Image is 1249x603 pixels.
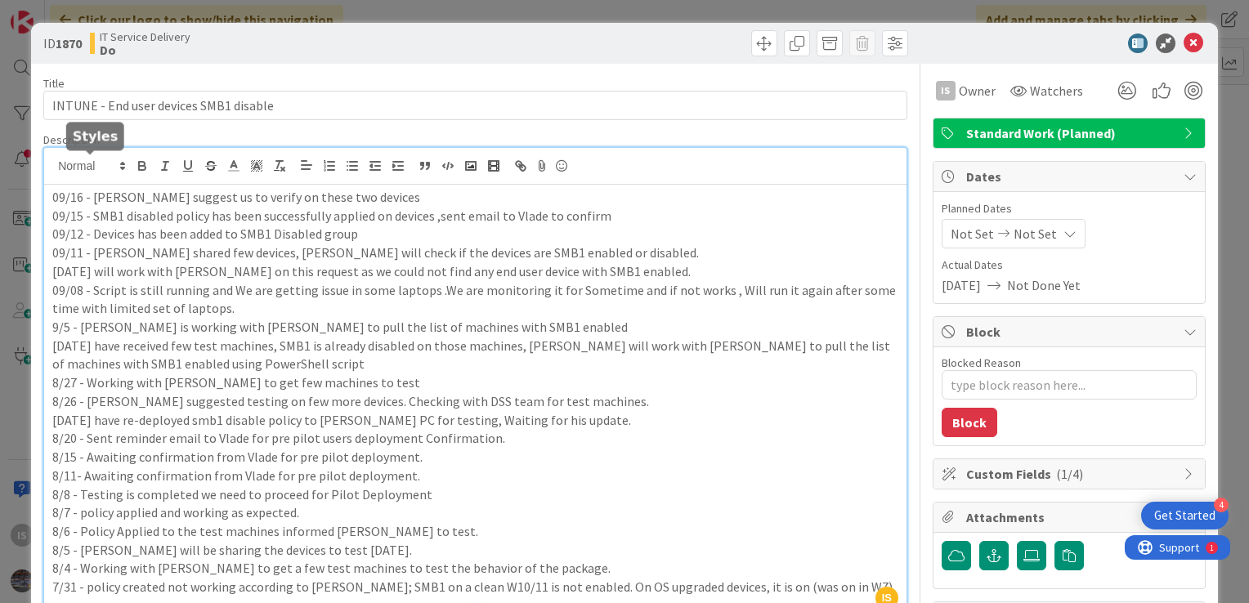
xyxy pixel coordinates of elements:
p: 8/11- Awaiting confirmation from Vlade for pre pilot deployment. [52,467,898,485]
span: Owner [959,81,996,100]
span: Block [966,322,1175,342]
span: Watchers [1030,81,1083,100]
b: Do [100,43,190,56]
span: Planned Dates [942,200,1197,217]
span: Actual Dates [942,257,1197,274]
input: type card name here... [43,91,907,120]
span: Dates [966,167,1175,186]
span: Not Set [951,224,994,243]
p: 8/5 - [PERSON_NAME] will be sharing the devices to test [DATE]. [52,541,898,560]
p: 09/11 - [PERSON_NAME] shared few devices, [PERSON_NAME] will check if the devices are SMB1 enable... [52,243,898,262]
p: 9/5 - [PERSON_NAME] is working with [PERSON_NAME] to pull the list of machines with SMB1 enabled [52,318,898,337]
p: [DATE] will work with [PERSON_NAME] on this request as we could not find any end user device with... [52,262,898,281]
p: 8/6 - Policy Applied to the test machines informed [PERSON_NAME] to test. [52,522,898,541]
p: 7/31 - policy created not working according to [PERSON_NAME]; SMB1 on a clean W10/11 is not enabl... [52,578,898,596]
p: 09/16 - [PERSON_NAME] suggest us to verify on these two devices [52,188,898,207]
p: 09/12 - Devices has been added to SMB1 Disabled group [52,225,898,243]
label: Title [43,76,65,91]
p: 8/27 - Working with [PERSON_NAME] to get few machines to test [52,373,898,392]
div: Open Get Started checklist, remaining modules: 4 [1141,502,1229,529]
p: 09/08 - Script is still running and We are getting issue in some laptops .We are monitoring it fo... [52,281,898,318]
button: Block [942,408,997,437]
p: 8/8 - Testing is completed we need to proceed for Pilot Deployment [52,485,898,504]
span: Custom Fields [966,464,1175,484]
span: [DATE] [942,275,981,295]
p: [DATE] have re-deployed smb1 disable policy to [PERSON_NAME] PC for testing, Waiting for his update. [52,411,898,430]
div: 4 [1214,498,1229,512]
p: 8/26 - [PERSON_NAME] suggested testing on few more devices. Checking with DSS team for test machi... [52,392,898,411]
span: Attachments [966,507,1175,527]
span: Support [34,2,74,22]
span: ID [43,33,82,53]
span: Not Set [1014,224,1057,243]
p: 8/4 - Working with [PERSON_NAME] to get a few test machines to test the behavior of the package. [52,559,898,578]
span: Description [43,132,100,147]
div: Get Started [1154,507,1215,524]
p: 8/15 - Awaiting confirmation from Vlade for pre pilot deployment. [52,448,898,467]
p: [DATE] have received few test machines, SMB1 is already disabled on those machines, [PERSON_NAME]... [52,337,898,373]
span: IT Service Delivery [100,30,190,43]
label: Blocked Reason [942,355,1021,370]
span: ( 1/4 ) [1056,466,1083,482]
span: Not Done Yet [1007,275,1081,295]
p: 8/7 - policy applied and working as expected. [52,503,898,522]
h5: Styles [73,128,118,144]
p: 8/20 - Sent reminder email to Vlade for pre pilot users deployment Confirmation. [52,429,898,448]
div: Is [936,81,956,100]
div: 1 [85,7,89,20]
p: 09/15 - SMB1 disabled policy has been successfully applied on devices ,sent email to Vlade to con... [52,207,898,226]
span: Standard Work (Planned) [966,123,1175,143]
b: 1870 [56,35,82,51]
